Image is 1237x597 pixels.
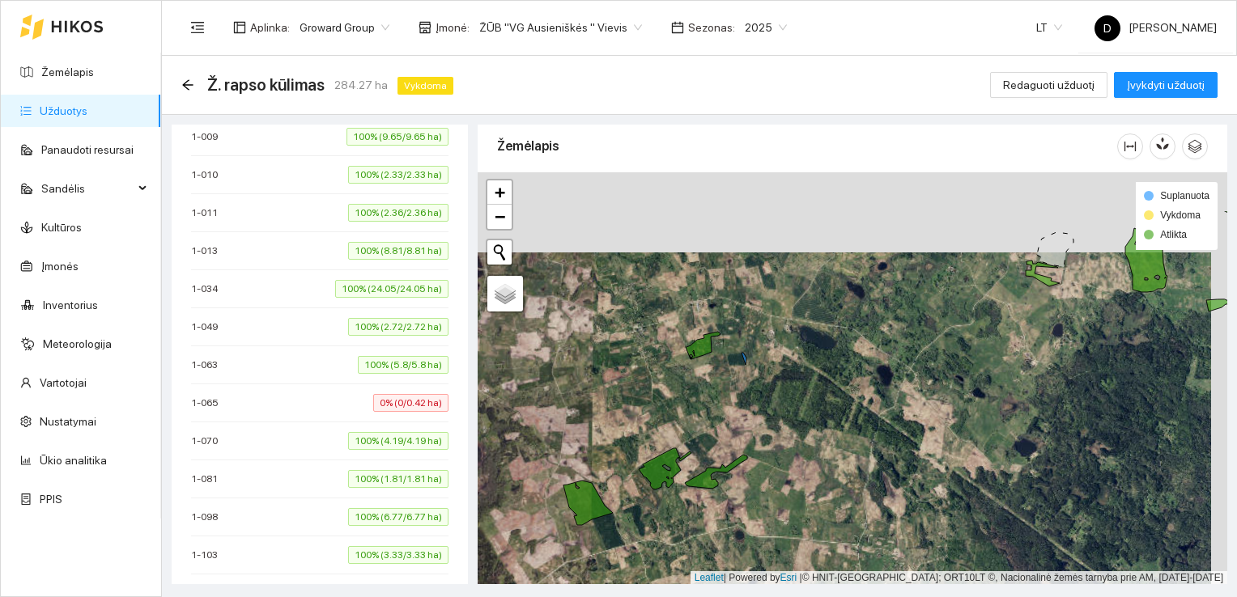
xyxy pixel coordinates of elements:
div: Atgal [181,78,194,92]
button: column-width [1117,133,1143,159]
span: Suplanuota [1160,190,1209,201]
button: Įvykdyti užduotį [1114,72,1218,98]
span: column-width [1118,140,1142,153]
span: Vykdoma [1160,210,1201,221]
span: 1-034 [191,281,226,297]
button: Redaguoti užduotį [990,72,1107,98]
span: Ž. rapso kūlimas [207,72,325,98]
span: 100% (6.77/6.77 ha) [348,508,448,526]
a: Žemėlapis [41,66,94,78]
span: ŽŪB "VG Ausieniškės " Vievis [479,15,642,40]
span: Sandėlis [41,172,134,205]
span: 1-103 [191,547,226,563]
span: 1-010 [191,167,226,183]
span: Įvykdyti užduotį [1127,76,1205,94]
a: Panaudoti resursai [41,143,134,156]
span: 100% (9.65/9.65 ha) [346,128,448,146]
button: Initiate a new search [487,240,512,265]
span: 1-081 [191,471,226,487]
span: LT [1036,15,1062,40]
span: 100% (8.81/8.81 ha) [348,242,448,260]
a: Layers [487,276,523,311]
a: Vartotojai [40,376,87,389]
a: Zoom in [487,180,512,205]
span: | [800,572,802,583]
span: 1-070 [191,433,226,449]
a: Redaguoti užduotį [990,78,1107,91]
span: Aplinka : [250,19,290,36]
a: Ūkio analitika [40,454,107,467]
span: Įmonė : [436,19,470,36]
a: Esri [780,572,797,583]
span: 1-063 [191,357,226,373]
span: calendar [671,21,684,34]
span: shop [419,21,431,34]
a: Nustatymai [40,415,96,428]
span: 1-013 [191,243,226,259]
button: menu-fold [181,11,214,44]
span: 100% (4.19/4.19 ha) [348,432,448,450]
div: | Powered by © HNIT-[GEOGRAPHIC_DATA]; ORT10LT ©, Nacionalinė žemės tarnyba prie AM, [DATE]-[DATE] [691,571,1227,585]
span: 100% (2.72/2.72 ha) [348,318,448,336]
a: Inventorius [43,298,98,311]
span: Atlikta [1160,229,1187,240]
span: 100% (2.36/2.36 ha) [348,204,448,222]
a: Leaflet [695,572,724,583]
span: D [1103,15,1112,41]
span: 100% (1.81/1.81 ha) [348,470,448,488]
span: Sezonas : [688,19,735,36]
span: 0% (0/0.42 ha) [373,394,448,412]
span: Vykdoma [397,77,453,95]
span: Redaguoti užduotį [1003,76,1095,94]
span: menu-fold [190,20,205,35]
span: 284.27 ha [334,76,388,94]
span: layout [233,21,246,34]
span: 100% (24.05/24.05 ha) [335,280,448,298]
span: − [495,206,505,227]
span: 1-065 [191,395,227,411]
div: Žemėlapis [497,123,1117,169]
span: 1-011 [191,205,226,221]
a: Zoom out [487,205,512,229]
a: Įmonės [41,260,79,273]
span: + [495,182,505,202]
span: [PERSON_NAME] [1095,21,1217,34]
span: 1-049 [191,319,226,335]
a: PPIS [40,493,62,506]
span: 100% (3.33/3.33 ha) [348,546,448,564]
a: Meteorologija [43,337,112,350]
span: 1-009 [191,129,226,145]
span: 2025 [745,15,787,40]
a: Užduotys [40,104,87,117]
span: 1-098 [191,509,226,525]
span: 100% (2.33/2.33 ha) [348,166,448,184]
span: 100% (5.8/5.8 ha) [358,356,448,374]
a: Kultūros [41,221,82,234]
span: arrow-left [181,78,194,91]
span: Groward Group [300,15,389,40]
